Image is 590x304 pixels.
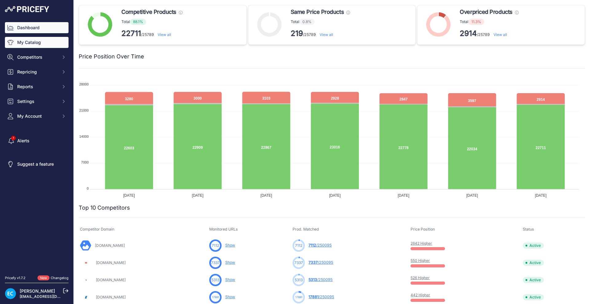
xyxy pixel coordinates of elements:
span: Active [523,294,544,300]
a: 7337/250095 [309,260,333,265]
a: 5313/250095 [309,277,332,282]
tspan: 0 [87,187,88,190]
a: Show [225,243,235,247]
a: [DOMAIN_NAME] [96,295,126,299]
span: Active [523,260,544,266]
span: 17881 [309,294,319,299]
span: 5313 [309,277,317,282]
span: Price Position [411,227,435,231]
h2: Price Position Over Time [79,52,144,61]
tspan: 21000 [79,109,89,112]
span: Competitors [17,54,57,60]
tspan: [DATE] [535,193,547,198]
a: Show [225,294,235,299]
tspan: [DATE] [398,193,409,198]
span: Active [523,277,544,283]
span: Reports [17,84,57,90]
span: New [37,275,49,281]
a: Dashboard [5,22,69,33]
a: 7112/250095 [309,243,332,247]
a: [DOMAIN_NAME] [96,278,126,282]
span: 7112 [295,243,302,248]
span: 5313 [295,277,303,283]
button: Reports [5,81,69,92]
a: 2642 Higher [411,241,432,246]
span: Competitor Domain [80,227,114,231]
span: 7337 [211,260,220,266]
a: View all [158,32,171,37]
span: Competitive Products [121,8,176,16]
a: [EMAIL_ADDRESS][DOMAIN_NAME] [20,294,84,299]
strong: 22711 [121,29,141,38]
strong: 2914 [460,29,477,38]
a: 550 Higher [411,258,430,263]
p: Total [121,19,183,25]
a: 526 Higher [411,275,430,280]
p: /25789 [291,29,350,38]
a: 442 Higher [411,293,430,297]
p: Total [460,19,518,25]
tspan: 14000 [79,135,89,138]
h2: Top 10 Competitors [79,203,130,212]
a: [DOMAIN_NAME] [96,260,126,265]
span: Same Price Products [291,8,344,16]
tspan: [DATE] [329,193,341,198]
span: Active [523,243,544,249]
a: Suggest a feature [5,159,69,170]
tspan: 28000 [79,82,89,86]
tspan: [DATE] [192,193,203,198]
div: Pricefy v1.7.2 [5,275,26,281]
span: 88.1% [130,19,146,25]
span: Settings [17,98,57,105]
span: Repricing [17,69,57,75]
button: Competitors [5,52,69,63]
tspan: 7000 [81,160,88,164]
a: Show [225,260,235,265]
span: 7337 [309,260,318,265]
span: 7337 [294,260,303,266]
span: 11.3% [468,19,484,25]
a: [DOMAIN_NAME] [95,243,125,248]
tspan: [DATE] [466,193,478,198]
nav: Sidebar [5,22,69,268]
a: My Catalog [5,37,69,48]
span: 7112 [309,243,316,247]
span: Overpriced Products [460,8,512,16]
a: View all [320,32,333,37]
p: /25789 [460,29,518,38]
strong: 219 [291,29,303,38]
tspan: [DATE] [261,193,272,198]
span: Prod. Matched [293,227,319,231]
a: Show [225,277,235,282]
a: [PERSON_NAME] [20,288,55,294]
span: 0.8% [299,19,315,25]
a: Changelog [51,276,69,280]
span: 5313 [211,277,219,283]
span: 7112 [212,243,219,248]
a: Alerts [5,135,69,146]
tspan: [DATE] [123,193,135,198]
span: My Account [17,113,57,119]
span: 17881 [295,295,302,299]
button: Settings [5,96,69,107]
p: /25789 [121,29,183,38]
button: My Account [5,111,69,122]
a: View all [494,32,507,37]
p: Total [291,19,350,25]
span: Status [523,227,534,231]
span: Monitored URLs [209,227,238,231]
img: Pricefy Logo [5,6,49,12]
span: 17881 [212,295,219,299]
a: 17881/250095 [309,294,334,299]
button: Repricing [5,66,69,77]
